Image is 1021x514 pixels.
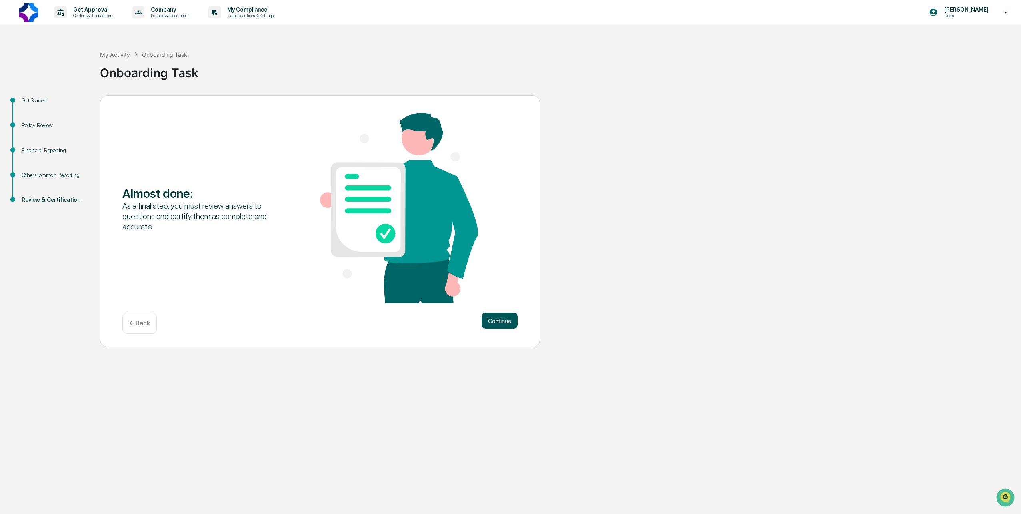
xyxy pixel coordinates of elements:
div: My Activity [100,51,130,58]
div: Get Started [22,96,87,105]
div: Review & Certification [22,196,87,204]
p: ← Back [129,319,150,327]
div: We're available if you need us! [27,69,101,76]
p: Get Approval [67,6,116,13]
p: Company [144,6,192,13]
div: Start new chat [27,61,131,69]
p: Content & Transactions [67,13,116,18]
a: 🔎Data Lookup [5,113,54,127]
p: [PERSON_NAME] [938,6,993,13]
div: Policy Review [22,121,87,130]
div: 🖐️ [8,102,14,108]
img: 1746055101610-c473b297-6a78-478c-a979-82029cc54cd1 [8,61,22,76]
div: Almost done : [122,186,280,201]
span: Attestations [66,101,99,109]
p: My Compliance [221,6,278,13]
img: logo [19,3,38,22]
p: Policies & Documents [144,13,192,18]
span: Preclearance [16,101,52,109]
input: Clear [21,36,132,45]
img: Almost done [320,113,478,303]
iframe: Open customer support [995,488,1017,509]
div: Onboarding Task [142,51,187,58]
a: 🗄️Attestations [55,98,102,112]
div: 🗄️ [58,102,64,108]
div: Other Common Reporting [22,171,87,179]
span: Data Lookup [16,116,50,124]
button: Continue [482,313,518,329]
div: 🔎 [8,117,14,123]
button: Start new chat [136,64,146,73]
p: Users [938,13,993,18]
a: 🖐️Preclearance [5,98,55,112]
div: Onboarding Task [100,59,1017,80]
div: As a final step, you must review answers to questions and certify them as complete and accurate. [122,201,280,232]
span: Pylon [80,136,97,142]
a: Powered byPylon [56,135,97,142]
p: Data, Deadlines & Settings [221,13,278,18]
p: How can we help? [8,17,146,30]
div: Financial Reporting [22,146,87,155]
